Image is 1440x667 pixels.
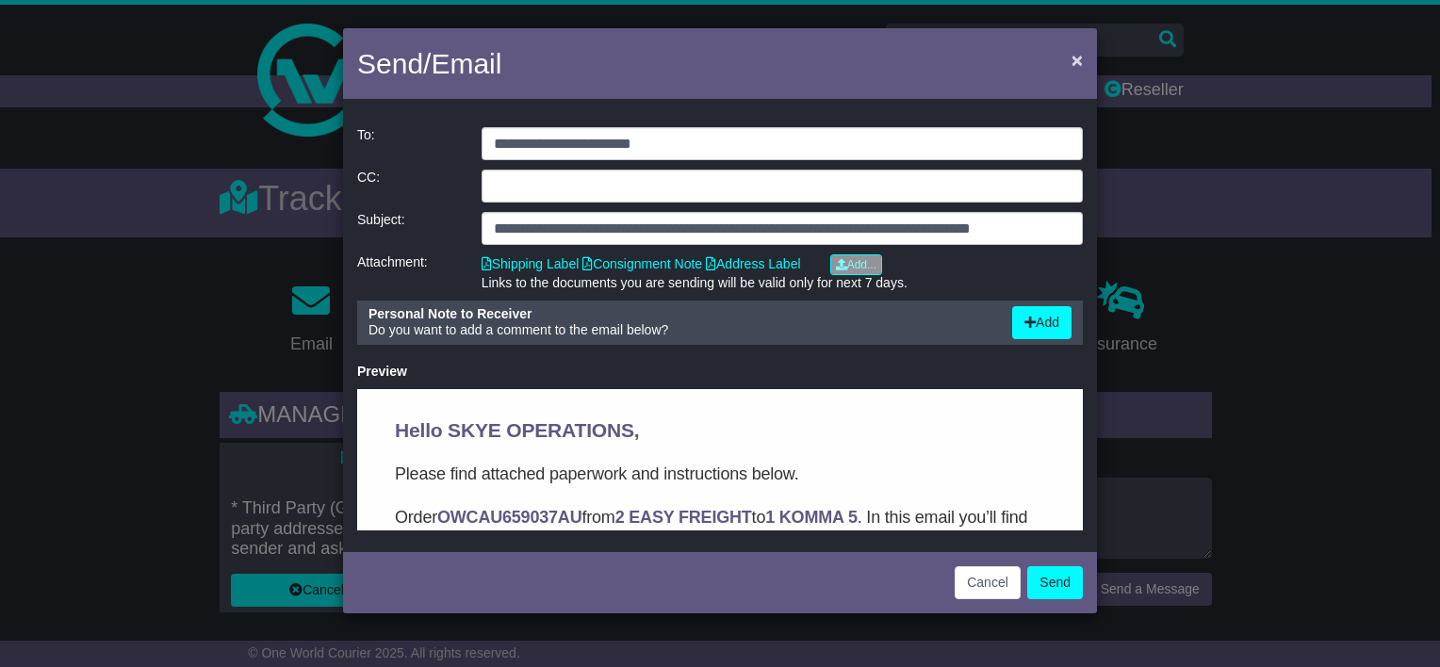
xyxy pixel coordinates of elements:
[80,119,224,138] strong: OWCAU659037AU
[408,119,500,138] strong: 1 KOMMA 5
[258,119,395,138] strong: 2 EASY FREIGHT
[357,42,501,85] h4: Send/Email
[1062,41,1092,79] button: Close
[348,212,472,245] div: Subject:
[368,306,993,322] div: Personal Note to Receiver
[582,256,702,271] a: Consignment Note
[357,364,1083,380] div: Preview
[955,566,1021,599] button: Cancel
[359,306,1003,339] div: Do you want to add a comment to the email below?
[706,256,801,271] a: Address Label
[38,72,688,98] p: Please find attached paperwork and instructions below.
[482,275,1083,291] div: Links to the documents you are sending will be valid only for next 7 days.
[482,256,580,271] a: Shipping Label
[1072,49,1083,71] span: ×
[830,254,882,275] a: Add...
[1027,566,1083,599] button: Send
[348,254,472,291] div: Attachment:
[1012,306,1072,339] button: Add
[38,30,283,52] span: Hello SKYE OPERATIONS,
[348,170,472,203] div: CC:
[38,115,688,168] p: Order from to . In this email you’ll find important information about your order, and what you ne...
[348,127,472,160] div: To:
